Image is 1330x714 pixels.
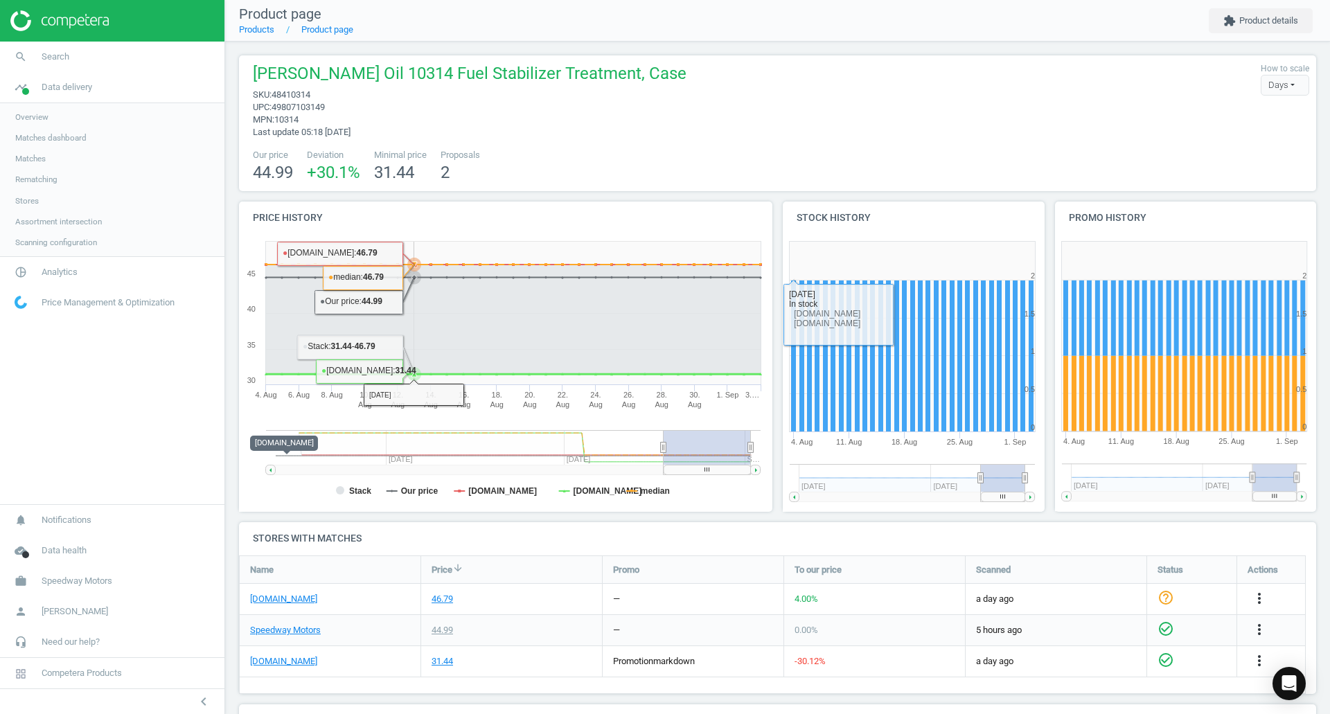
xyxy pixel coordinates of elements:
tspan: 28. [657,391,667,399]
button: more_vert [1251,652,1268,670]
a: [DOMAIN_NAME] [250,593,317,605]
text: 40 [247,305,256,313]
tspan: Aug [391,400,405,409]
div: — [613,593,620,605]
tspan: 1. Sep [716,391,738,399]
i: more_vert [1251,590,1268,607]
i: check_circle_outline [1158,651,1174,668]
span: Speedway Motors [42,575,112,587]
span: Promo [613,563,639,575]
i: chevron_left [195,693,212,710]
i: pie_chart_outlined [8,259,34,285]
tspan: 6. Aug [288,391,310,399]
tspan: Aug [457,400,471,409]
span: [PERSON_NAME] [42,605,108,618]
span: 4.00 % [795,593,818,604]
tspan: Aug [622,400,636,409]
div: Days [1261,75,1309,96]
tspan: 16. [459,391,469,399]
text: 45 [247,269,256,278]
tspan: 14. [425,391,436,399]
tspan: 8. Aug [321,391,343,399]
tspan: 26. [623,391,634,399]
tspan: 4. Aug [1063,438,1085,446]
tspan: Aug [556,400,570,409]
h4: Stores with matches [239,522,1316,555]
span: Overview [15,111,48,123]
i: check_circle_outline [1158,620,1174,636]
tspan: 3.… [745,391,759,399]
span: Notifications [42,514,91,526]
text: 2 [1031,271,1035,280]
tspan: Stack [349,486,371,496]
tspan: [DOMAIN_NAME] [574,486,642,496]
h4: Price history [239,202,772,234]
span: upc : [253,102,272,112]
div: 44.99 [432,624,453,636]
button: more_vert [1251,621,1268,639]
h4: Promo history [1055,202,1317,234]
tspan: 12. [393,391,403,399]
span: Analytics [42,266,78,278]
tspan: 25. Aug [1218,438,1244,446]
span: sku : [253,89,272,100]
tspan: Aug [523,400,537,409]
tspan: Aug [424,400,438,409]
text: 30 [247,376,256,384]
a: Product page [301,24,353,35]
span: mpn : [253,114,274,125]
button: more_vert [1251,590,1268,608]
i: headset_mic [8,629,34,655]
span: [PERSON_NAME] Oil 10314 Fuel Stabilizer Treatment, Case [253,62,686,89]
tspan: 1. Sep [1004,438,1027,446]
a: [DOMAIN_NAME] [250,655,317,668]
span: Need our help? [42,636,100,648]
tspan: 25. Aug [947,438,973,446]
span: 10314 [274,114,299,125]
tspan: median [641,486,670,496]
span: 2 [441,163,450,182]
span: Data delivery [42,81,92,93]
span: Search [42,51,69,63]
tspan: Aug [688,400,702,409]
button: chevron_left [186,693,221,711]
div: [DOMAIN_NAME] [250,436,318,451]
tspan: [DOMAIN_NAME] [468,486,537,496]
img: ajHJNr6hYgQAAAAASUVORK5CYII= [10,10,109,31]
i: more_vert [1251,621,1268,638]
span: Our price [253,149,293,161]
h4: Stock history [783,202,1045,234]
span: Minimal price [374,149,427,161]
i: notifications [8,507,34,533]
tspan: 4. Aug [791,438,813,446]
span: Matches dashboard [15,132,87,143]
text: 0.5 [1025,385,1035,393]
span: Price [432,563,452,575]
text: 2 [1302,271,1306,280]
span: Deviation [307,149,360,161]
span: 48410314 [272,89,310,100]
tspan: 18. Aug [1163,438,1189,446]
text: 1 [1031,347,1035,355]
span: 5 hours ago [976,624,1136,636]
text: 0 [1031,423,1035,431]
span: To our price [795,563,842,575]
i: cloud_done [8,537,34,564]
span: a day ago [976,593,1136,605]
span: Scanning configuration [15,237,97,248]
tspan: 30. [689,391,700,399]
tspan: Our price [401,486,438,496]
span: Data health [42,544,87,557]
div: 31.44 [432,655,453,668]
tspan: 18. Aug [892,438,917,446]
tspan: 11. Aug [836,438,862,446]
span: Name [250,563,274,575]
span: 0.00 % [795,625,818,635]
tspan: 10. [360,391,370,399]
tspan: Aug [490,400,504,409]
i: person [8,598,34,625]
span: Matches [15,153,46,164]
span: Actions [1248,563,1278,575]
i: timeline [8,74,34,100]
span: promotion [613,656,653,666]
